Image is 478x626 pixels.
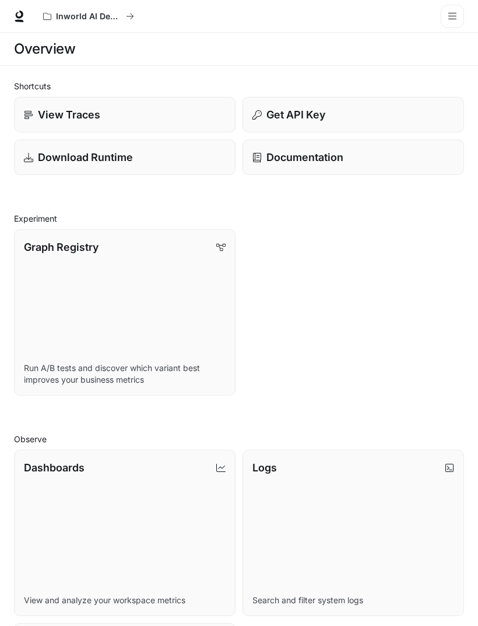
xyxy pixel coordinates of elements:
[38,5,139,28] button: All workspaces
[266,149,343,165] p: Documentation
[441,5,464,28] button: open drawer
[38,107,100,123] p: View Traces
[242,450,464,616] a: LogsSearch and filter system logs
[14,37,75,61] h1: Overview
[24,362,226,386] p: Run A/B tests and discover which variant best improves your business metrics
[242,97,464,132] button: Get API Key
[14,433,464,445] h2: Observe
[24,594,226,606] p: View and analyze your workspace metrics
[24,460,85,475] p: Dashboards
[14,229,236,396] a: Graph RegistryRun A/B tests and discover which variant best improves your business metrics
[14,212,464,225] h2: Experiment
[38,149,133,165] p: Download Runtime
[56,12,121,22] p: Inworld AI Demos
[14,139,236,175] a: Download Runtime
[266,107,325,123] p: Get API Key
[24,239,99,255] p: Graph Registry
[14,80,464,92] h2: Shortcuts
[242,139,464,175] a: Documentation
[14,450,236,616] a: DashboardsView and analyze your workspace metrics
[14,97,236,132] a: View Traces
[252,460,277,475] p: Logs
[252,594,454,606] p: Search and filter system logs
